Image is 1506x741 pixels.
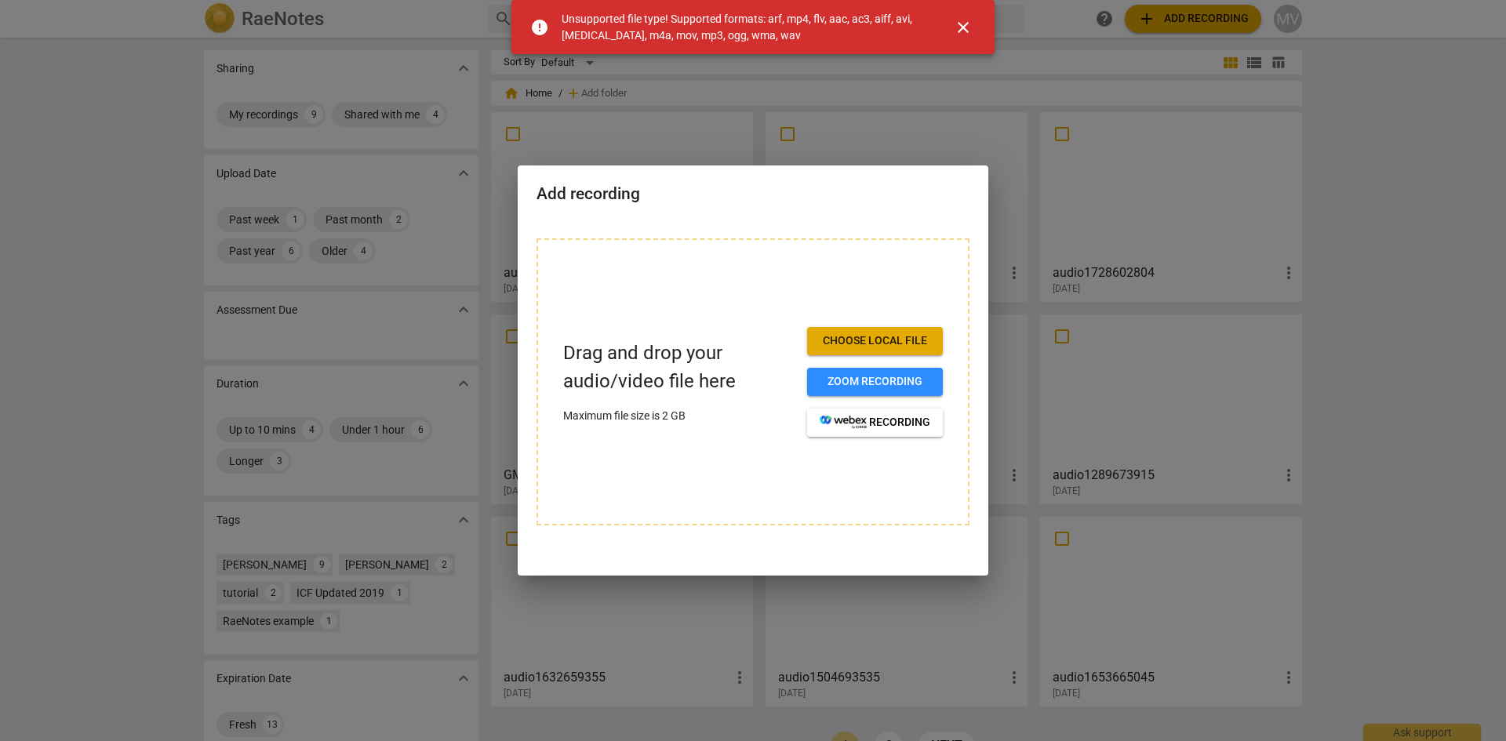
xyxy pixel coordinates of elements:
button: recording [807,409,943,437]
button: Choose local file [807,327,943,355]
span: close [954,18,973,37]
p: Maximum file size is 2 GB [563,408,795,424]
p: Drag and drop your audio/video file here [563,340,795,394]
button: Zoom recording [807,368,943,396]
span: Choose local file [820,333,930,349]
span: Zoom recording [820,374,930,390]
span: error [530,18,549,37]
h2: Add recording [537,184,969,204]
button: Close [944,9,982,46]
span: recording [820,415,930,430]
div: Unsupported file type! Supported formats: arf, mp4, flv, aac, ac3, aiff, avi, [MEDICAL_DATA], m4a... [562,11,926,43]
